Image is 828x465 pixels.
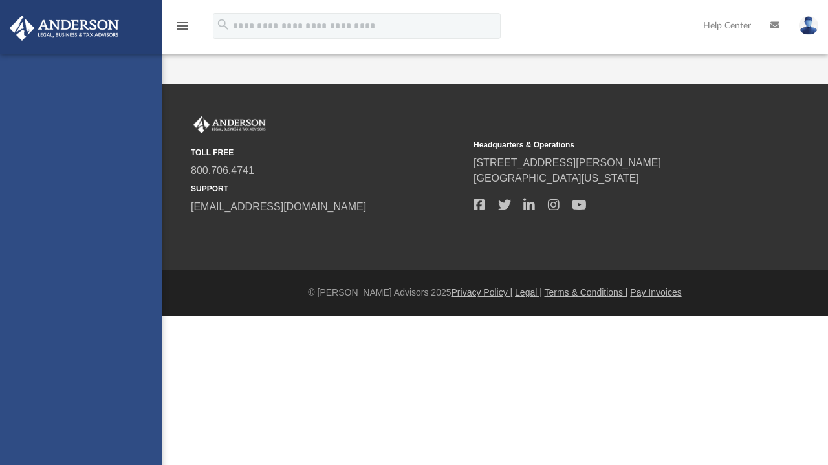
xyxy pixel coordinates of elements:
i: menu [175,18,190,34]
small: SUPPORT [191,183,464,195]
a: [EMAIL_ADDRESS][DOMAIN_NAME] [191,201,366,212]
a: Legal | [515,287,542,297]
a: menu [175,25,190,34]
img: User Pic [799,16,818,35]
small: Headquarters & Operations [474,139,747,151]
a: [GEOGRAPHIC_DATA][US_STATE] [474,173,639,184]
a: Terms & Conditions | [545,287,628,297]
a: [STREET_ADDRESS][PERSON_NAME] [474,157,661,168]
img: Anderson Advisors Platinum Portal [191,116,268,133]
a: 800.706.4741 [191,165,254,176]
a: Pay Invoices [630,287,681,297]
a: Privacy Policy | [452,287,513,297]
img: Anderson Advisors Platinum Portal [6,16,123,41]
i: search [216,17,230,32]
small: TOLL FREE [191,147,464,158]
div: © [PERSON_NAME] Advisors 2025 [162,286,828,299]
